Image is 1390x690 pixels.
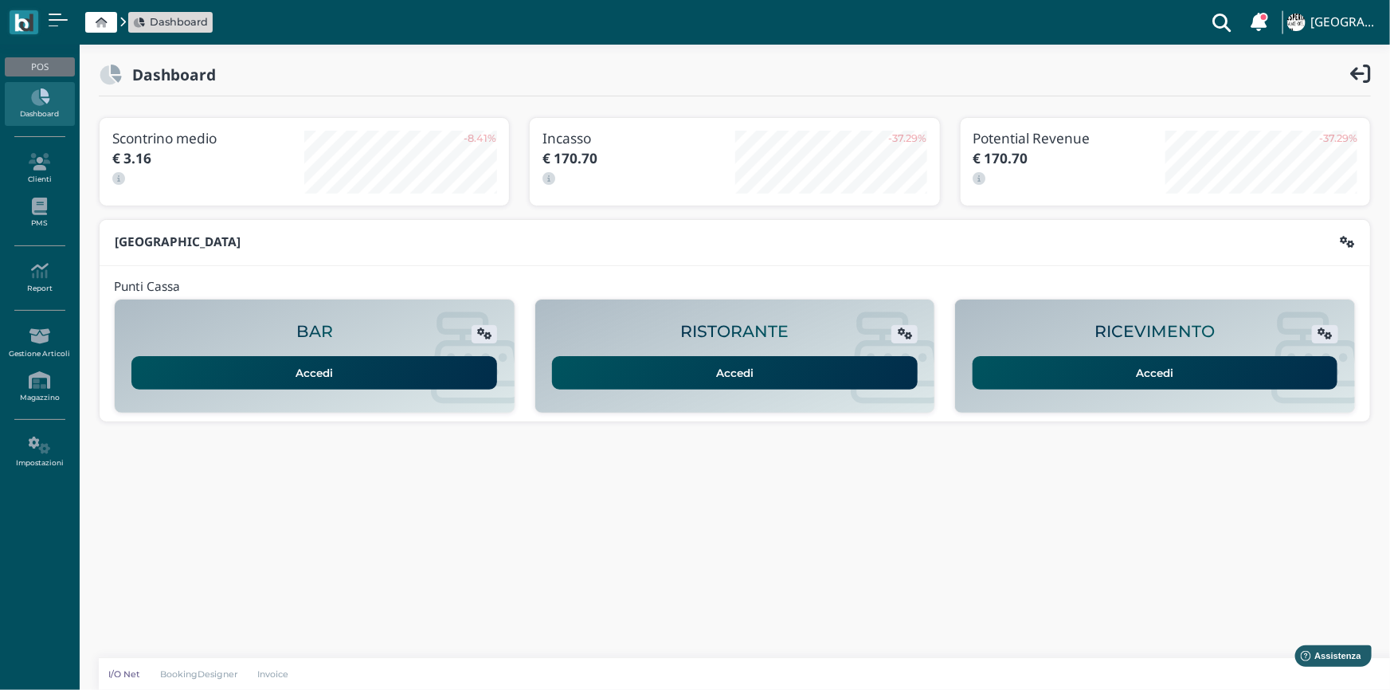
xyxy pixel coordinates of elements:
[1277,641,1376,676] iframe: Help widget launcher
[973,356,1338,390] a: Accedi
[14,14,33,32] img: logo
[122,66,216,83] h2: Dashboard
[296,323,333,341] h2: BAR
[114,280,180,294] h4: Punti Cassa
[5,365,74,409] a: Magazzino
[552,356,918,390] a: Accedi
[5,321,74,365] a: Gestione Articoli
[5,57,74,76] div: POS
[47,13,105,25] span: Assistenza
[5,147,74,190] a: Clienti
[1310,16,1380,29] h4: [GEOGRAPHIC_DATA]
[5,256,74,300] a: Report
[680,323,789,341] h2: RISTORANTE
[5,191,74,235] a: PMS
[1285,3,1380,41] a: ... [GEOGRAPHIC_DATA]
[131,356,497,390] a: Accedi
[5,430,74,474] a: Impostazioni
[542,149,597,167] b: € 170.70
[973,131,1165,146] h3: Potential Revenue
[5,82,74,126] a: Dashboard
[1287,14,1305,31] img: ...
[115,233,241,250] b: [GEOGRAPHIC_DATA]
[1095,323,1216,341] h2: RICEVIMENTO
[112,149,151,167] b: € 3.16
[134,14,208,29] a: Dashboard
[112,131,304,146] h3: Scontrino medio
[973,149,1028,167] b: € 170.70
[542,131,734,146] h3: Incasso
[150,14,208,29] span: Dashboard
